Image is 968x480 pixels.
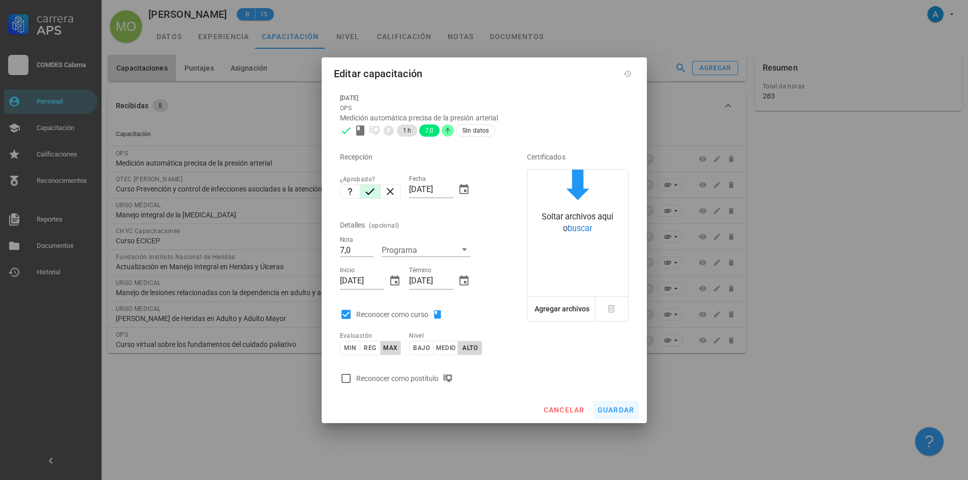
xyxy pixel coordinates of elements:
[340,341,360,355] button: min
[435,344,456,351] span: medio
[527,211,628,234] div: Soltar archivos aquí o
[409,267,431,274] label: Término
[383,344,397,351] span: max
[340,236,353,244] label: Nota
[403,124,411,137] span: 1 h
[340,213,365,237] div: Detalles
[334,66,423,82] div: Editar capacitación
[340,174,401,184] div: ¿Aprobado?
[340,267,355,274] label: Inicio
[462,125,489,136] span: Sin datos
[458,341,482,355] button: alto
[344,344,356,351] span: min
[539,401,588,419] button: cancelar
[356,308,447,321] div: Reconocer como curso
[532,297,592,321] button: Agregar archivos
[413,344,430,351] span: bajo
[409,341,433,355] button: bajo
[597,406,635,414] span: guardar
[360,341,381,355] button: reg
[527,170,628,237] button: Soltar archivos aquí obuscar
[381,341,401,355] button: max
[340,331,401,341] div: Evaluación
[363,344,376,351] span: reg
[340,145,498,169] div: Recepción
[527,297,596,321] button: Agregar archivos
[433,341,458,355] button: medio
[462,344,478,351] span: alto
[356,372,457,385] div: Reconocer como postítulo
[527,145,629,169] div: Certificados
[425,124,433,137] span: 7,0
[409,175,425,183] label: Fecha
[340,105,352,112] span: OPS
[543,406,584,414] span: cancelar
[340,93,629,103] div: [DATE]
[568,223,592,233] span: buscar
[593,401,639,419] button: guardar
[369,220,399,231] div: (opcional)
[409,331,471,341] div: Nivel
[340,113,629,122] div: Medición automática precisa de la presión arterial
